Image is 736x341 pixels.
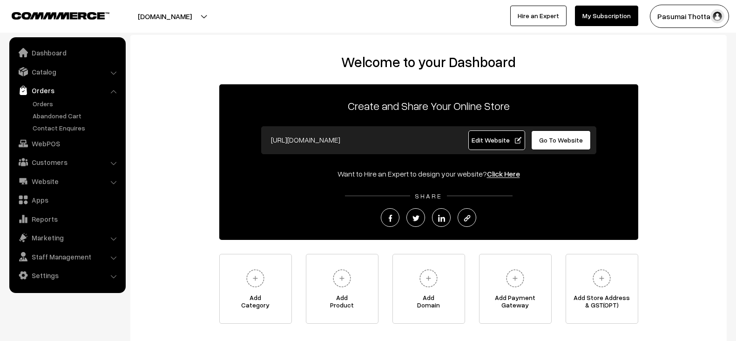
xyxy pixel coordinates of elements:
[566,294,638,313] span: Add Store Address & GST(OPT)
[12,248,122,265] a: Staff Management
[589,266,614,291] img: plus.svg
[306,294,378,313] span: Add Product
[12,154,122,170] a: Customers
[12,211,122,227] a: Reports
[392,254,465,324] a: AddDomain
[12,173,122,190] a: Website
[575,6,638,26] a: My Subscription
[539,136,583,144] span: Go To Website
[650,5,729,28] button: Pasumai Thotta…
[12,267,122,284] a: Settings
[479,294,551,313] span: Add Payment Gateway
[306,254,378,324] a: AddProduct
[219,168,638,179] div: Want to Hire an Expert to design your website?
[12,63,122,80] a: Catalog
[502,266,528,291] img: plus.svg
[30,111,122,121] a: Abandoned Cart
[12,191,122,208] a: Apps
[12,12,109,19] img: COMMMERCE
[219,97,638,114] p: Create and Share Your Online Store
[472,136,521,144] span: Edit Website
[12,229,122,246] a: Marketing
[487,169,520,178] a: Click Here
[393,294,465,313] span: Add Domain
[219,254,292,324] a: AddCategory
[30,123,122,133] a: Contact Enquires
[566,254,638,324] a: Add Store Address& GST(OPT)
[220,294,291,313] span: Add Category
[531,130,591,150] a: Go To Website
[329,266,355,291] img: plus.svg
[243,266,268,291] img: plus.svg
[12,9,93,20] a: COMMMERCE
[468,130,525,150] a: Edit Website
[416,266,441,291] img: plus.svg
[410,192,447,200] span: SHARE
[479,254,552,324] a: Add PaymentGateway
[30,99,122,109] a: Orders
[12,135,122,152] a: WebPOS
[510,6,567,26] a: Hire an Expert
[105,5,224,28] button: [DOMAIN_NAME]
[710,9,724,23] img: user
[12,44,122,61] a: Dashboard
[140,54,717,70] h2: Welcome to your Dashboard
[12,82,122,99] a: Orders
